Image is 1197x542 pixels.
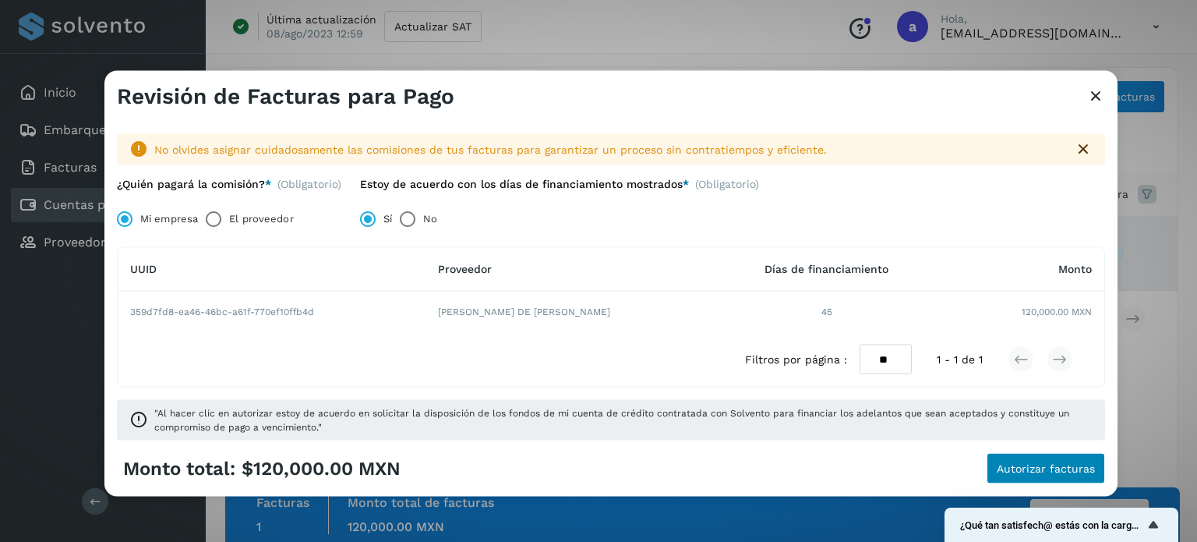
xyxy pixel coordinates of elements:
[695,178,759,197] span: (Obligatorio)
[960,519,1144,531] span: ¿Qué tan satisfech@ estás con la carga de tus facturas?
[360,178,689,191] label: Estoy de acuerdo con los días de financiamiento mostrados
[123,458,235,480] span: Monto total:
[383,203,392,234] label: Sí
[154,141,1061,158] div: No olvides asignar cuidadosamente las comisiones de tus facturas para garantizar un proceso sin c...
[242,458,401,480] span: $120,000.00 MXN
[117,178,271,191] label: ¿Quién pagará la comisión?
[960,515,1163,534] button: Mostrar encuesta - ¿Qué tan satisfech@ estás con la carga de tus facturas?
[229,203,293,234] label: El proveedor
[997,463,1095,474] span: Autorizar facturas
[118,291,425,331] td: 359d7fd8-ea46-46bc-a61f-770ef10ffb4d
[117,83,454,109] h3: Revisión de Facturas para Pago
[140,203,198,234] label: Mi empresa
[937,351,983,367] span: 1 - 1 de 1
[130,263,157,275] span: UUID
[764,263,888,275] span: Días de financiamiento
[717,291,937,331] td: 45
[277,178,341,191] span: (Obligatorio)
[423,203,437,234] label: No
[154,406,1093,434] span: "Al hacer clic en autorizar estoy de acuerdo en solicitar la disposición de los fondos de mi cuen...
[425,291,716,331] td: [PERSON_NAME] DE [PERSON_NAME]
[987,453,1105,484] button: Autorizar facturas
[1058,263,1092,275] span: Monto
[745,351,847,367] span: Filtros por página :
[1022,304,1092,318] span: 120,000.00 MXN
[438,263,492,275] span: Proveedor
